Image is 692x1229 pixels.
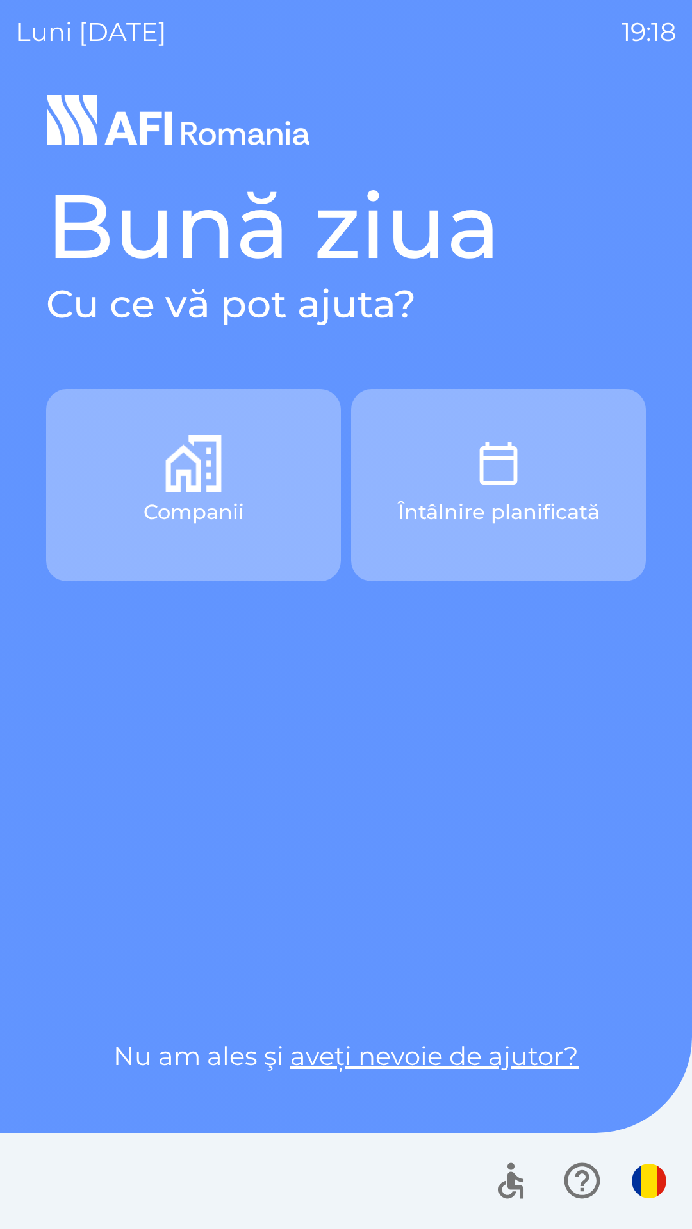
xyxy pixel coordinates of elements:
[46,280,646,328] h2: Cu ce vă pot ajuta?
[46,1037,646,1075] p: Nu am ales şi
[622,13,677,51] p: 19:18
[15,13,167,51] p: luni [DATE]
[46,389,341,581] button: Companii
[470,435,527,492] img: 91d325ef-26b3-4739-9733-70a8ac0e35c7.png
[351,389,646,581] button: Întâlnire planificată
[398,497,600,527] p: Întâlnire planificată
[165,435,222,492] img: b9f982fa-e31d-4f99-8b4a-6499fa97f7a5.png
[46,172,646,280] h1: Bună ziua
[632,1164,666,1198] img: ro flag
[46,90,646,151] img: Logo
[290,1040,579,1072] a: aveți nevoie de ajutor?
[144,497,244,527] p: Companii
